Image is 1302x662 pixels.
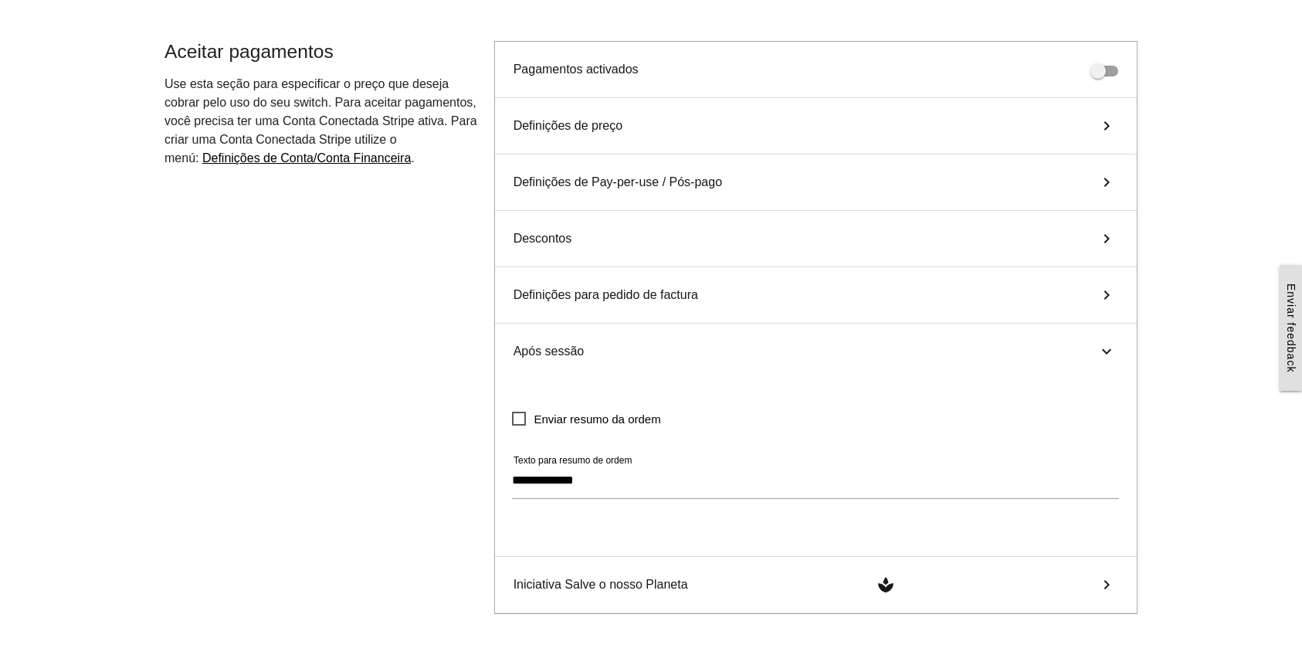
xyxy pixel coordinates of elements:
span: Conta Financeira [317,151,411,165]
span: Após sessão [514,342,585,361]
i: keyboard_arrow_right [1097,340,1116,363]
span: Iniciativa Salve o nosso Planeta [514,575,688,594]
label: Texto para resumo de ordem [514,453,632,467]
span: Definições para pedido de factura [514,286,698,304]
span: Enviar resumo da ordem [512,409,660,429]
i: keyboard_arrow_right [1095,575,1118,594]
span: Definições de preço [514,117,622,135]
span: Pagamentos activados [514,63,639,76]
span: Aceitar pagamentos [164,41,334,62]
i: keyboard_arrow_right [1095,173,1118,192]
span: Descontos [514,229,572,248]
i: spa [874,575,897,594]
i: keyboard_arrow_right [1095,117,1118,135]
span: Use esta seção para especificar o preço que deseja cobrar pelo uso do seu switch. Para aceitar pa... [164,77,477,165]
p: . [164,75,479,168]
span: Definições de Conta [202,151,314,165]
a: / [202,151,411,165]
span: Definições de Pay-per-use / Pós-pago [514,173,722,192]
a: Enviar feedback [1280,265,1302,391]
i: keyboard_arrow_right [1095,286,1118,304]
i: keyboard_arrow_right [1095,229,1118,248]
